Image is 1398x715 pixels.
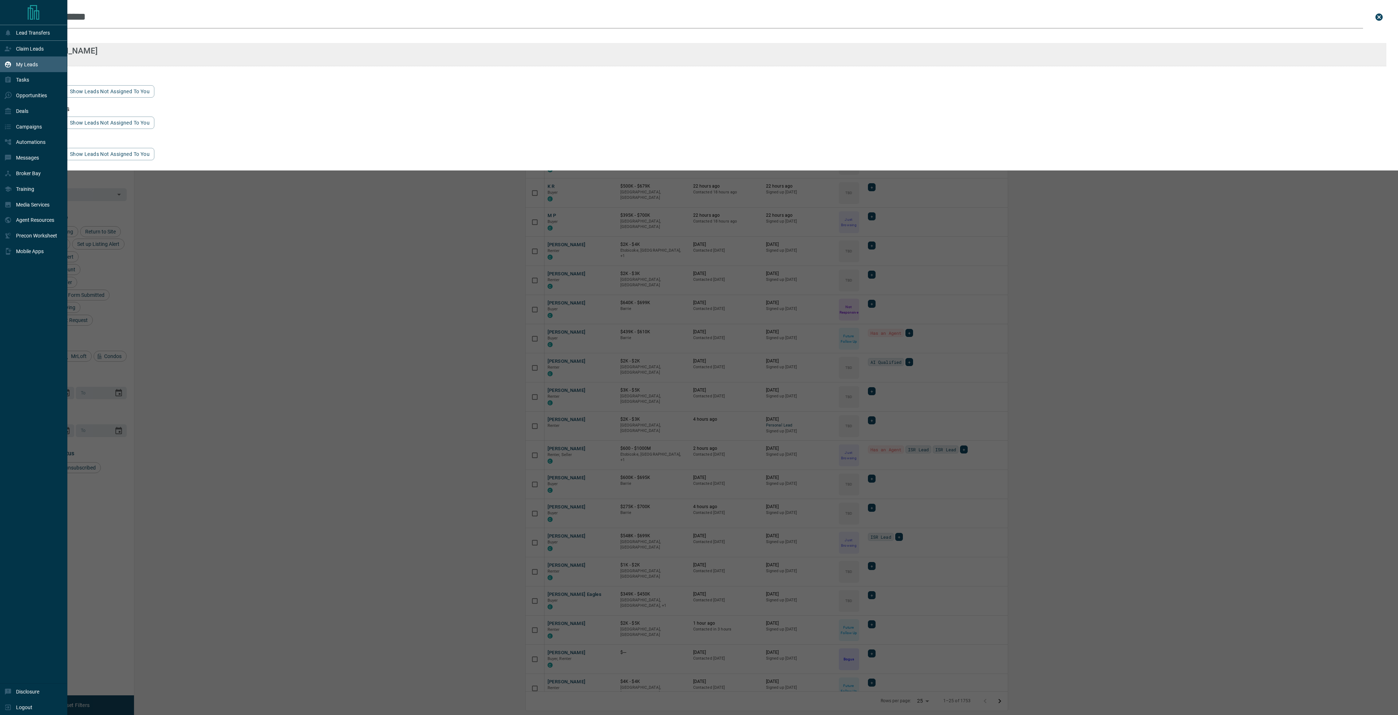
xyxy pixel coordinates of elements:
[28,106,1386,112] h3: phone matches
[1372,10,1386,24] button: close search bar
[65,117,154,129] button: show leads not assigned to you
[28,75,1386,81] h3: email matches
[28,138,1386,144] h3: id matches
[28,33,1386,39] h3: name matches
[65,148,154,160] button: show leads not assigned to you
[65,85,154,98] button: show leads not assigned to you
